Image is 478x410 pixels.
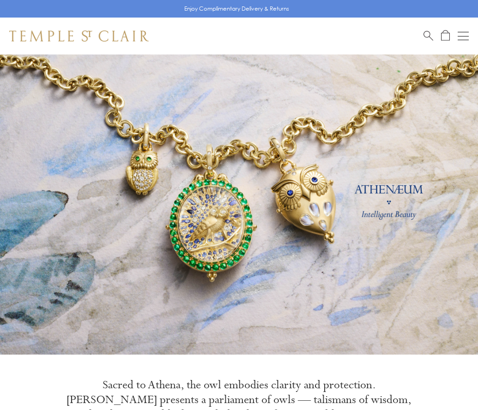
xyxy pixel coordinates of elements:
a: Open Shopping Bag [441,30,450,42]
img: Temple St. Clair [9,30,149,42]
p: Enjoy Complimentary Delivery & Returns [184,4,289,13]
a: Search [424,30,433,42]
button: Open navigation [458,30,469,42]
